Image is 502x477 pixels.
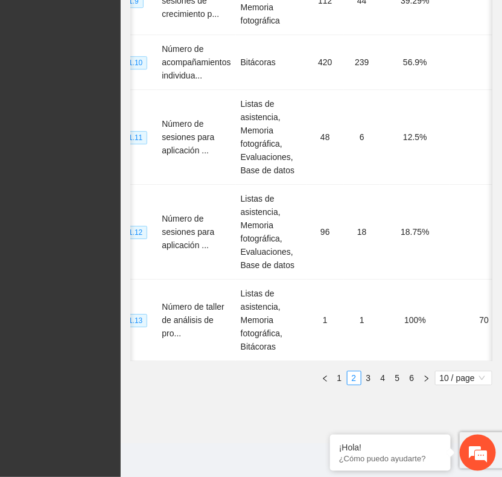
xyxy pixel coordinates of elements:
[70,161,167,283] span: Estamos en línea.
[119,314,147,327] span: A1.13
[435,371,492,385] div: Page Size
[440,371,488,385] span: 10 / page
[344,280,380,361] td: 1
[307,280,344,361] td: 1
[236,185,307,280] td: Listas de asistencia, Memoria fotográfica, Evaluaciones, Base de datos
[322,375,329,382] span: left
[391,371,404,385] a: 5
[339,443,442,452] div: ¡Hola!
[348,371,361,385] a: 2
[405,371,419,385] li: 6
[362,371,375,385] a: 3
[376,371,390,385] li: 4
[162,214,214,250] span: Número de sesiones para aplicación ...
[6,330,230,372] textarea: Escriba su mensaje y pulse “Intro”
[318,371,332,385] button: left
[361,371,376,385] li: 3
[380,280,451,361] td: 100%
[380,35,451,90] td: 56.9%
[405,371,419,385] a: 6
[344,35,380,90] td: 239
[236,280,307,361] td: Listas de asistencia, Memoria fotográfica, Bitácoras
[318,371,332,385] li: Previous Page
[347,371,361,385] li: 2
[307,185,344,280] td: 96
[162,302,224,338] span: Número de taller de análisis de pro...
[119,226,147,239] span: A1.12
[332,371,347,385] li: 1
[307,90,344,185] td: 48
[119,56,147,69] span: A1.10
[419,371,434,385] button: right
[380,90,451,185] td: 12.5%
[162,119,214,155] span: Número de sesiones para aplicación ...
[339,454,442,463] p: ¿Cómo puedo ayudarte?
[344,185,380,280] td: 18
[380,185,451,280] td: 18.75%
[307,35,344,90] td: 420
[63,62,203,77] div: Chatee con nosotros ahora
[423,375,430,382] span: right
[119,131,147,144] span: A1.11
[333,371,346,385] a: 1
[390,371,405,385] li: 5
[236,90,307,185] td: Listas de asistencia, Memoria fotográfica, Evaluaciones, Base de datos
[419,371,434,385] li: Next Page
[376,371,390,385] a: 4
[344,90,380,185] td: 6
[236,35,307,90] td: Bitácoras
[198,6,227,35] div: Minimizar ventana de chat en vivo
[162,44,230,80] span: Número de acompañamientos individua...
